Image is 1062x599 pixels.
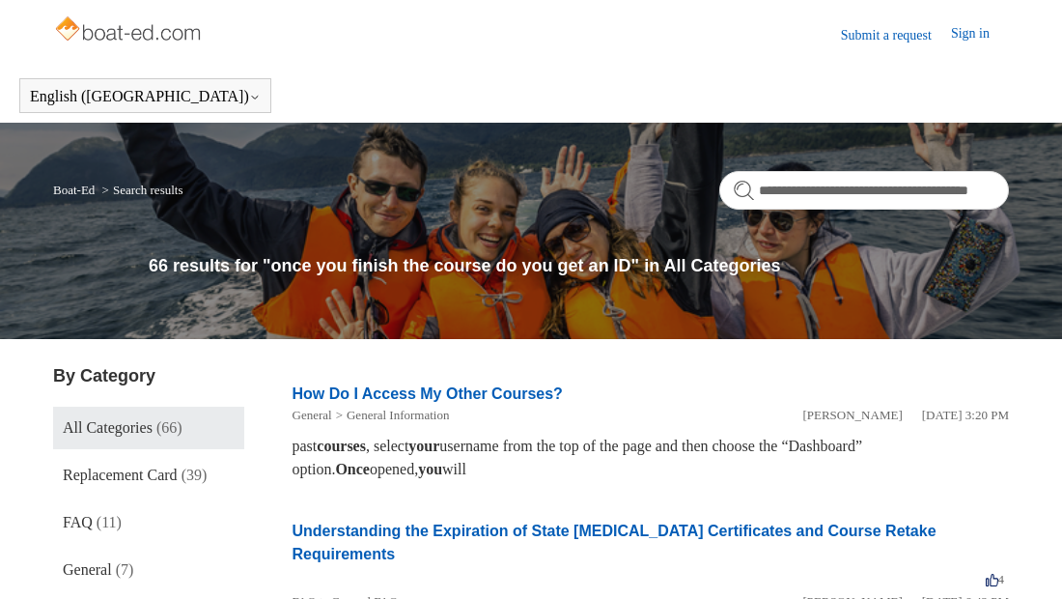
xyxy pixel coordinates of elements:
a: General [293,408,332,422]
button: English ([GEOGRAPHIC_DATA]) [30,88,261,105]
div: past , select username from the top of the page and then choose the “Dashboard” option. opened, will [293,435,1010,481]
span: All Categories [63,419,153,436]
time: 01/05/2024, 15:20 [922,408,1009,422]
h1: 66 results for "once you finish the course do you get an ID" in All Categories [149,253,1009,279]
li: General Information [332,406,450,425]
span: Replacement Card [63,467,178,483]
a: Understanding the Expiration of State [MEDICAL_DATA] Certificates and Course Retake Requirements [293,523,936,562]
em: courses [317,438,366,454]
li: Search results [98,183,183,197]
em: Once [335,461,370,477]
a: How Do I Access My Other Courses? [293,385,563,402]
a: Boat-Ed [53,183,95,197]
input: Search [719,171,1009,210]
span: (11) [97,514,122,530]
span: 4 [986,572,1005,586]
em: your [408,438,439,454]
li: Boat-Ed [53,183,98,197]
span: General [63,561,112,578]
a: General Information [347,408,449,422]
img: Boat-Ed Help Center home page [53,12,207,50]
a: Submit a request [841,25,951,45]
span: FAQ [63,514,93,530]
span: (66) [156,419,182,436]
a: Replacement Card (39) [53,454,244,497]
a: All Categories (66) [53,407,244,449]
h3: By Category [53,363,244,389]
span: (39) [182,467,208,483]
a: General (7) [53,549,244,591]
a: Sign in [951,23,1009,46]
a: FAQ (11) [53,501,244,544]
li: [PERSON_NAME] [802,406,902,425]
em: you [418,461,442,477]
span: (7) [116,561,134,578]
li: General [293,406,332,425]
